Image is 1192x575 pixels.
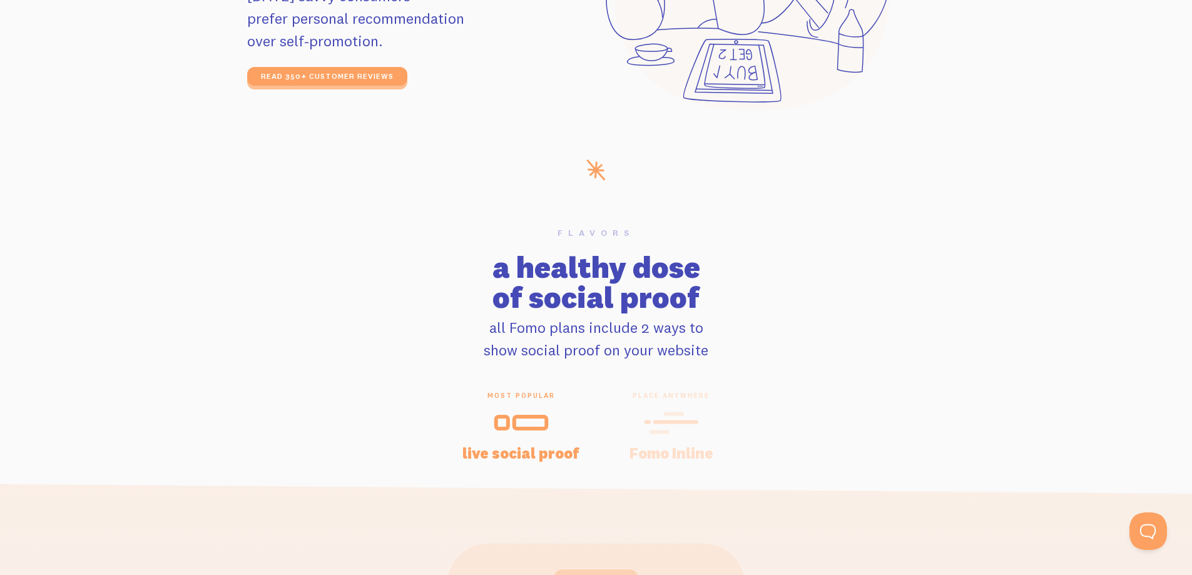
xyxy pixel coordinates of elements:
[1129,512,1167,550] iframe: Help Scout Beacon - Open
[611,391,731,400] span: place anywhere
[247,67,407,86] a: read 350+ customer reviews
[461,391,581,400] span: most popular
[461,445,581,461] h4: live social proof
[611,445,731,461] h4: Fomo Inline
